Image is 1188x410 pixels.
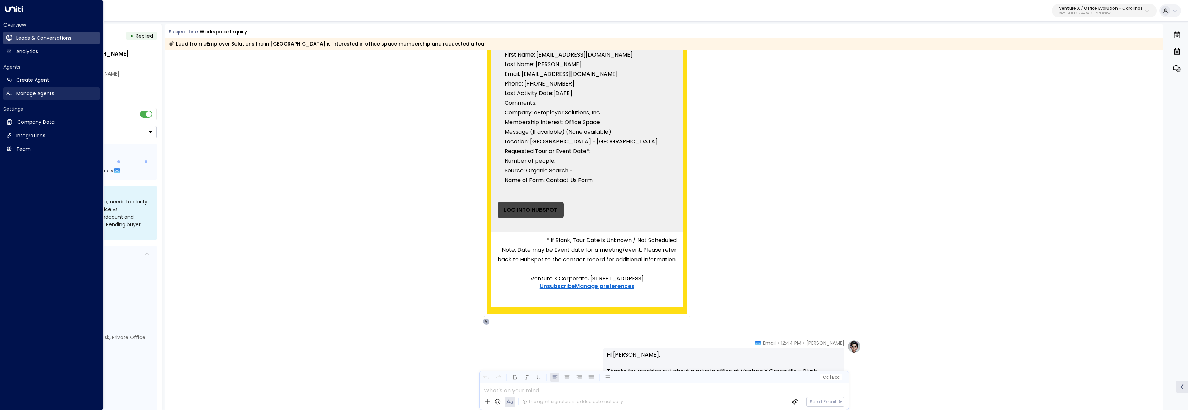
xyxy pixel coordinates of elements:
[781,340,801,347] span: 12:44 PM
[803,340,805,347] span: •
[3,45,100,58] a: Analytics
[3,116,100,129] a: Company Data
[34,149,151,157] div: Follow Up Sequence
[823,375,839,380] span: Cc Bcc
[1059,12,1143,15] p: 69e21571-8cb6-479e-9956-a76f3a040520
[1059,6,1143,10] p: Venture X / Office Evolution - Carolinas
[169,40,486,47] div: Lead from eEmployer Solutions Inc in [GEOGRAPHIC_DATA] is interested in office space membership a...
[777,340,779,347] span: •
[3,32,100,44] a: Leads & Conversations
[136,32,153,39] span: Replied
[16,34,71,42] h2: Leads & Conversations
[16,146,31,153] h2: Team
[3,21,100,28] h2: Overview
[505,108,670,118] p: Company: eEmployer Solutions, Inc.
[830,375,831,380] span: |
[540,282,575,290] a: Unsubscribe
[820,374,842,381] button: Cc|Bcc
[505,127,670,137] p: Message (If available) (None available)
[505,89,670,98] p: Last Activity Date:[DATE]
[505,166,670,176] p: Source: Organic Search -
[1052,4,1157,17] button: Venture X / Office Evolution - Carolinas69e21571-8cb6-479e-9956-a76f3a040520
[806,340,844,347] span: [PERSON_NAME]
[505,156,670,166] p: Number of people:
[505,275,670,282] p: Venture X Corporate, [STREET_ADDRESS]
[169,28,199,35] span: Subject Line:
[3,63,100,70] h2: Agents
[498,236,677,264] h2: * If Blank, Tour Date is Unknown / Not Scheduled Note, Date may be Event date for a meeting/event...
[763,340,776,347] span: Email
[483,318,490,325] div: V
[505,69,670,79] p: Email: [EMAIL_ADDRESS][DOMAIN_NAME]
[482,373,490,382] button: Undo
[3,74,100,87] a: Create Agent
[505,176,670,185] p: Name of Form: Contact Us Form
[17,119,55,126] h2: Company Data
[130,30,133,42] div: •
[498,202,564,218] a: LOG INTO HUBSPOT
[505,60,670,69] p: Last Name: [PERSON_NAME]
[16,90,54,97] h2: Manage Agents
[34,167,151,174] div: Next Follow Up:
[200,28,247,36] div: Workspace inquiry
[522,399,623,405] div: The agent signature is added automatically
[505,137,670,147] p: Location: [GEOGRAPHIC_DATA] - [GEOGRAPHIC_DATA]
[505,118,670,127] p: Membership Interest: Office Space
[505,147,670,156] p: Requested Tour or Event Date*:
[505,79,670,89] p: Phone: [PHONE_NUMBER]
[3,129,100,142] a: Integrations
[847,340,861,353] img: profile-logo.png
[16,132,45,139] h2: Integrations
[504,206,557,214] strong: LOG INTO HUBSPOT
[16,77,49,84] h2: Create Agent
[3,143,100,156] a: Team
[70,167,113,174] span: In about 19 hours
[3,87,100,100] a: Manage Agents
[505,50,670,60] p: First Name: [EMAIL_ADDRESS][DOMAIN_NAME]
[16,48,38,55] h2: Analytics
[505,98,670,108] p: Comments:
[575,282,634,290] a: Manage preferences
[3,106,100,112] h2: Settings
[494,373,502,382] button: Redo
